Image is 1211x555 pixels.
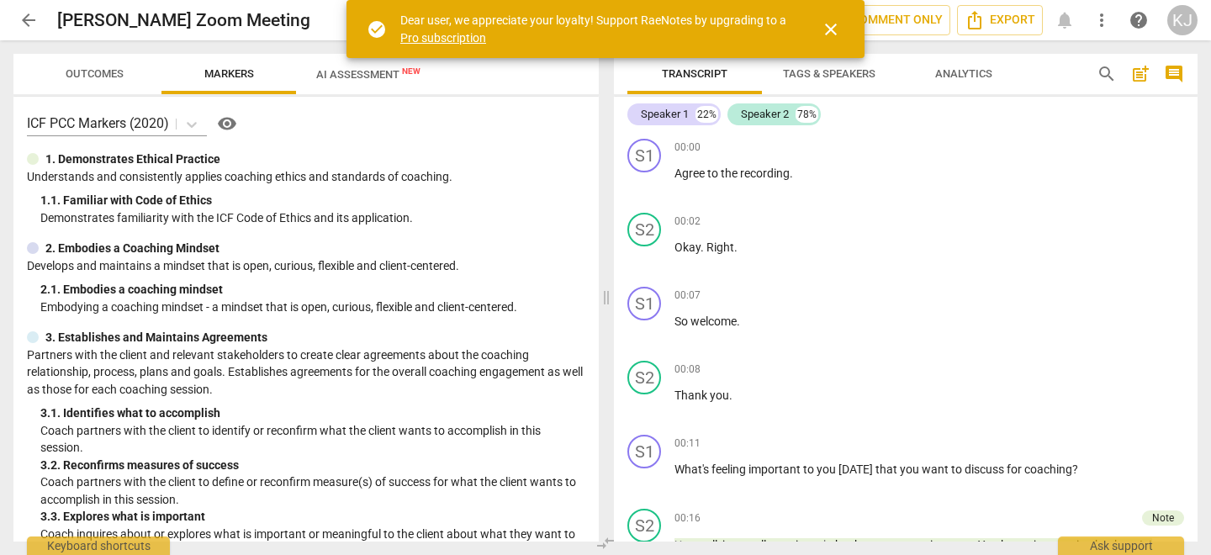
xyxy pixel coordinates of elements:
[783,67,875,80] span: Tags & Speakers
[40,404,585,422] div: 3. 1. Identifies what to accomplish
[707,166,721,180] span: to
[627,509,661,542] div: Change speaker
[367,19,387,40] span: check_circle
[796,106,818,123] div: 78%
[803,462,817,476] span: to
[27,114,169,133] p: ICF PCC Markers (2020)
[674,314,690,328] span: So
[40,192,585,209] div: 1. 1. Familiar with Code of Ethics
[45,151,220,168] p: 1. Demonstrates Ethical Practice
[40,508,585,526] div: 3. 3. Explores what is important
[827,10,943,30] span: Comment only
[711,462,748,476] span: feeling
[204,67,254,80] span: Markers
[741,106,789,123] div: Speaker 2
[721,166,740,180] span: the
[1152,510,1174,526] div: Note
[895,538,930,552] span: center
[627,435,661,468] div: Change speaker
[930,538,942,552] span: in
[697,538,717,552] span: well
[1161,61,1187,87] button: Show/Hide comments
[27,346,585,399] p: Partners with the client and relevant stakeholders to create clear agreements about the coaching ...
[674,166,707,180] span: Agree
[838,462,875,476] span: [DATE]
[1007,462,1024,476] span: for
[214,110,241,137] button: Help
[1167,5,1198,35] div: KJ
[27,168,585,186] p: Understands and consistently applies coaching ethics and standards of coaching.
[1072,462,1078,476] span: ?
[19,10,39,30] span: arrow_back
[400,12,791,46] div: Dear user, we appreciate your loyalty! Support RaeNotes by upgrading to a
[627,139,661,172] div: Change speaker
[692,538,697,552] span: ,
[817,538,830,552] span: Filler word
[674,288,701,303] span: 00:07
[27,536,170,555] div: Keyboard shortcuts
[1129,10,1149,30] span: help
[674,362,701,377] span: 00:08
[674,462,711,476] span: What's
[40,209,585,227] p: Demonstrates familiarity with the ICF Code of Ethics and its application.
[627,213,661,246] div: Change speaker
[674,240,701,254] span: Okay
[1001,538,1029,552] span: know
[674,214,701,229] span: 00:02
[942,538,951,552] span: a
[978,538,1001,552] span: You
[951,462,965,476] span: to
[817,462,838,476] span: you
[734,240,738,254] span: .
[40,457,585,474] div: 3. 2. Reconfirms measures of success
[1164,64,1184,84] span: comment
[900,462,922,476] span: you
[40,281,585,299] div: 2. 1. Embodies a coaching mindset
[737,314,740,328] span: .
[1124,5,1154,35] a: Help
[717,538,722,552] span: ,
[674,436,701,451] span: 00:11
[57,10,310,31] h2: [PERSON_NAME] Zoom Meeting
[45,240,219,257] p: 2. Embodies a Coaching Mindset
[690,314,737,328] span: welcome
[674,511,701,526] span: 00:16
[217,114,237,134] span: visibility
[729,388,732,402] span: .
[744,538,775,552] span: really
[1092,10,1112,30] span: more_vert
[674,140,701,155] span: 00:00
[790,166,793,180] span: .
[819,5,950,35] button: Comment only
[812,538,817,552] span: ,
[1024,462,1072,476] span: coaching
[66,67,124,80] span: Outcomes
[830,538,835,552] span: ,
[701,240,706,254] span: .
[876,538,895,552] span: my
[316,68,420,81] span: AI Assessment
[45,329,267,346] p: 3. Establishes and Maintains Agreements
[811,9,851,50] button: Close
[40,422,585,457] p: Coach partners with the client to identify or reconfirm what the client wants to accomplish in th...
[835,538,863,552] span: back
[922,462,951,476] span: want
[957,5,1043,35] button: Export
[972,538,978,552] span: .
[1127,61,1154,87] button: Add summary
[951,538,972,552] span: way
[1130,64,1150,84] span: post_add
[775,538,812,552] span: getting
[207,110,241,137] a: Help
[1058,536,1184,555] div: Ask support
[1055,538,1095,552] span: getting
[748,462,803,476] span: important
[662,67,727,80] span: Transcript
[402,66,420,76] span: New
[875,462,900,476] span: that
[722,538,744,552] span: just
[674,388,710,402] span: Thank
[706,240,734,254] span: Right
[695,106,718,123] div: 22%
[1097,64,1117,84] span: search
